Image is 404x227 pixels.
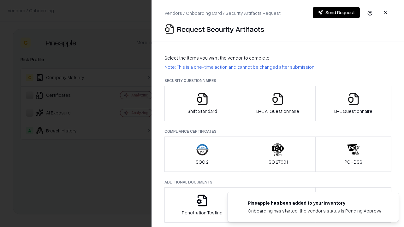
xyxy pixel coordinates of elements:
p: B+L AI Questionnaire [256,108,299,114]
p: Additional Documents [164,179,391,185]
p: SOC 2 [196,159,209,165]
button: PCI-DSS [315,137,391,172]
button: Send Request [313,7,360,18]
p: Shift Standard [187,108,217,114]
p: Penetration Testing [182,209,223,216]
p: Select the items you want the vendor to complete: [164,55,391,61]
p: ISO 27001 [268,159,288,165]
p: Request Security Artifacts [177,24,264,34]
p: Security Questionnaires [164,78,391,83]
button: Privacy Policy [240,187,316,223]
div: Pineapple has been added to your inventory [248,200,383,206]
button: ISO 27001 [240,137,316,172]
div: Onboarding has started, the vendor's status is Pending Approval. [248,207,383,214]
button: B+L Questionnaire [315,86,391,121]
button: Data Processing Agreement [315,187,391,223]
button: SOC 2 [164,137,240,172]
button: Penetration Testing [164,187,240,223]
p: B+L Questionnaire [334,108,372,114]
p: PCI-DSS [344,159,362,165]
button: B+L AI Questionnaire [240,86,316,121]
p: Vendors / Onboarding Card / Security Artifacts Request [164,10,281,16]
p: Note: This is a one-time action and cannot be changed after submission. [164,64,391,70]
button: Shift Standard [164,86,240,121]
img: pineappleenergy.com [235,200,243,207]
p: Compliance Certificates [164,129,391,134]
